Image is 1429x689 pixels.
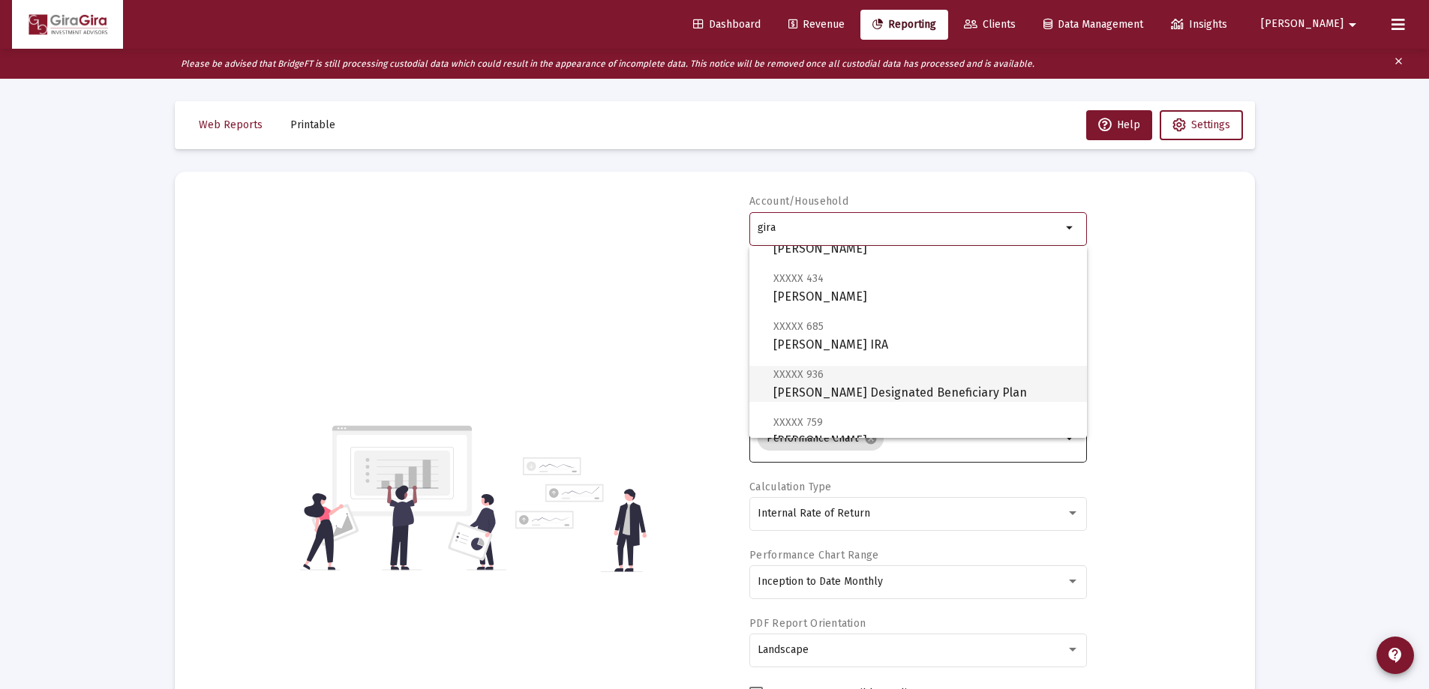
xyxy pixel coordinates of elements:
[278,110,347,140] button: Printable
[290,118,335,131] span: Printable
[773,416,823,429] span: XXXXX 759
[1098,118,1140,131] span: Help
[758,575,883,588] span: Inception to Date Monthly
[515,457,647,572] img: reporting-alt
[300,424,506,572] img: reporting
[773,320,824,333] span: XXXXX 685
[681,10,773,40] a: Dashboard
[758,222,1061,234] input: Search or select an account or household
[1343,10,1361,40] mat-icon: arrow_drop_down
[773,272,824,285] span: XXXXX 434
[758,643,809,656] span: Landscape
[1160,110,1243,140] button: Settings
[1043,18,1143,31] span: Data Management
[187,110,275,140] button: Web Reports
[773,365,1075,402] span: [PERSON_NAME] Designated Beneficiary Plan
[693,18,761,31] span: Dashboard
[1061,219,1079,237] mat-icon: arrow_drop_down
[181,58,1034,69] i: Please be advised that BridgeFT is still processing custodial data which could result in the appe...
[776,10,857,40] a: Revenue
[749,195,848,208] label: Account/Household
[749,617,866,630] label: PDF Report Orientation
[773,368,824,381] span: XXXXX 936
[23,10,112,40] img: Dashboard
[1243,9,1379,39] button: [PERSON_NAME]
[773,413,1075,450] span: [PERSON_NAME]
[872,18,936,31] span: Reporting
[773,269,1075,306] span: [PERSON_NAME]
[1393,52,1404,75] mat-icon: clear
[1261,18,1343,31] span: [PERSON_NAME]
[749,481,831,493] label: Calculation Type
[1061,430,1079,448] mat-icon: arrow_drop_down
[758,427,884,451] mat-chip: Performance Chart
[758,507,870,520] span: Internal Rate of Return
[964,18,1016,31] span: Clients
[1191,118,1230,131] span: Settings
[864,432,878,445] mat-icon: cancel
[1171,18,1227,31] span: Insights
[860,10,948,40] a: Reporting
[788,18,845,31] span: Revenue
[749,549,878,562] label: Performance Chart Range
[1031,10,1155,40] a: Data Management
[1386,646,1404,664] mat-icon: contact_support
[1086,110,1152,140] button: Help
[758,424,1061,454] mat-chip-list: Selection
[952,10,1028,40] a: Clients
[1159,10,1239,40] a: Insights
[773,317,1075,354] span: [PERSON_NAME] IRA
[199,118,263,131] span: Web Reports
